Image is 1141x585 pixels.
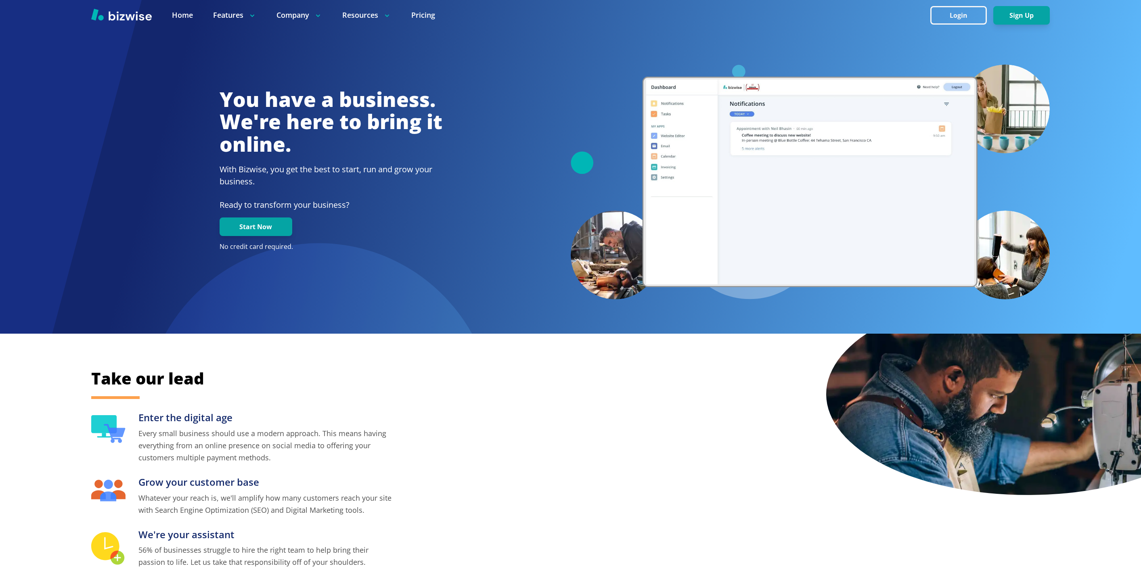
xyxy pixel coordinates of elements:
p: Whatever your reach is, we'll amplify how many customers reach your site with Search Engine Optim... [138,492,394,516]
a: Start Now [220,223,292,231]
a: Sign Up [993,12,1050,19]
p: Company [276,10,322,20]
a: Pricing [411,10,435,20]
p: No credit card required. [220,242,442,251]
img: Enter the digital age Icon [91,415,126,443]
h3: We're your assistant [138,528,394,541]
a: Login [930,12,993,19]
h1: You have a business. We're here to bring it online. [220,88,442,156]
img: Grow your customer base Icon [91,480,126,501]
h2: With Bizwise, you get the best to start, run and grow your business. [220,163,442,188]
p: Resources [342,10,391,20]
img: Bizwise Logo [91,8,152,21]
p: Ready to transform your business? [220,199,442,211]
h3: Grow your customer base [138,476,394,489]
p: Every small business should use a modern approach. This means having everything from an online pr... [138,427,394,464]
button: Sign Up [993,6,1050,25]
p: Features [213,10,256,20]
h2: Take our lead [91,368,697,389]
h3: Enter the digital age [138,411,394,424]
img: We're your assistant Icon [91,532,126,566]
p: 56% of businesses struggle to hire the right team to help bring their passion to life. Let us tak... [138,544,394,568]
button: Start Now [220,217,292,236]
a: Home [172,10,193,20]
button: Login [930,6,987,25]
